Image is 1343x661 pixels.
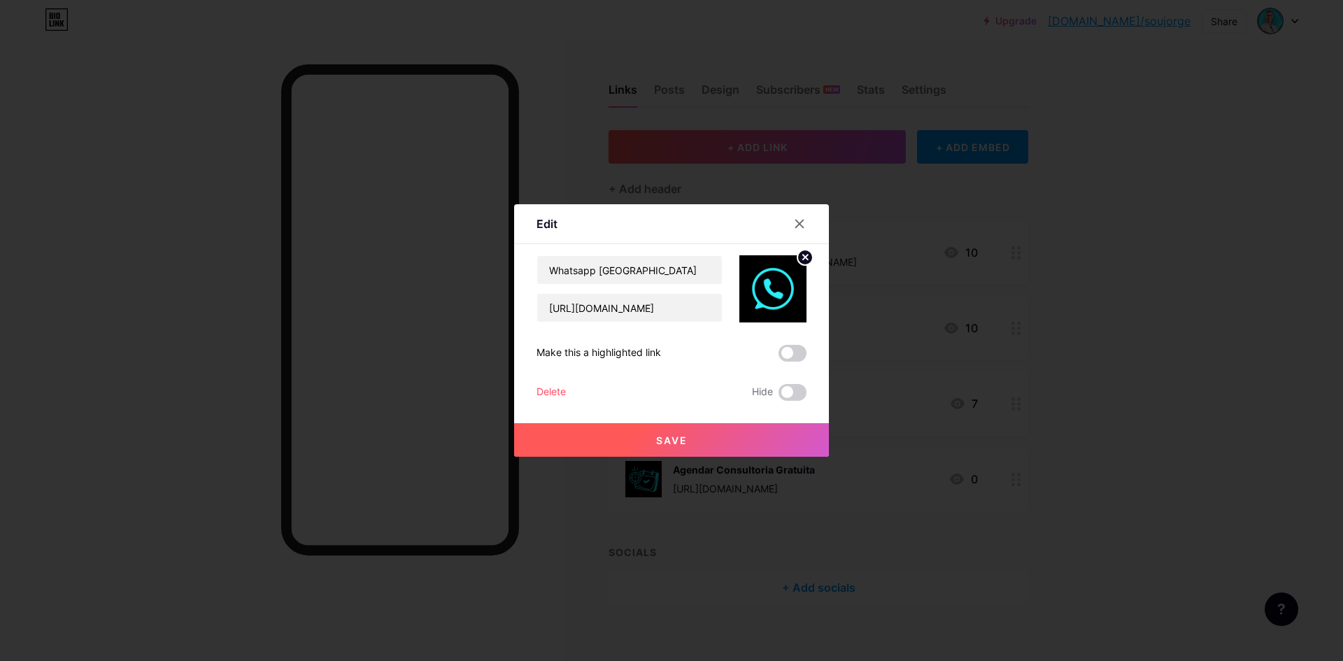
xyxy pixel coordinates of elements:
input: URL [537,294,722,322]
input: Title [537,256,722,284]
button: Save [514,423,829,457]
div: Delete [537,384,566,401]
div: Make this a highlighted link [537,345,661,362]
div: Edit [537,215,557,232]
span: Hide [752,384,773,401]
img: link_thumbnail [739,255,806,322]
span: Save [656,434,688,446]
